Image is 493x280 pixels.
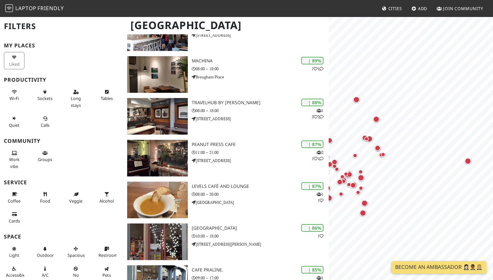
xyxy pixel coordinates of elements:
[192,233,329,239] p: 10:00 – 18:00
[101,95,113,101] span: Work-friendly tables
[4,148,24,172] button: Work vibe
[102,272,111,278] span: Pet friendly
[97,87,117,104] button: Tables
[192,199,329,206] p: [GEOGRAPHIC_DATA]
[37,5,64,12] span: Friendly
[127,98,188,135] img: TravelHub by Lothian
[4,138,119,144] h3: Community
[192,191,329,197] p: 08:00 – 20:00
[4,234,119,240] h3: Space
[192,74,329,80] p: Brougham Place
[301,266,323,273] div: | 85%
[338,173,346,181] div: Map marker
[123,56,329,93] a: Machina | 89% 11 Machina 08:00 – 18:00 Brougham Place
[333,165,341,173] div: Map marker
[4,209,24,226] button: Cards
[356,173,366,182] div: Map marker
[301,224,323,232] div: | 86%
[37,252,54,258] span: Outdoor area
[67,252,85,258] span: Spacious
[123,223,329,260] a: Santosa Wellness Centre | 86% 1 [GEOGRAPHIC_DATA] 10:00 – 18:00 [STREET_ADDRESS][PERSON_NAME]
[363,135,370,143] div: Map marker
[40,198,50,204] span: Food
[379,151,387,158] div: Map marker
[372,115,381,124] div: Map marker
[373,144,382,152] div: Map marker
[337,190,345,198] div: Map marker
[352,95,361,104] div: Map marker
[192,267,329,273] h3: Cafe Praline.
[5,3,64,14] a: LaptopFriendly LaptopFriendly
[192,157,329,164] p: [STREET_ADDRESS]
[312,107,323,120] p: 1 3 2
[97,243,117,261] button: Restroom
[38,156,52,162] span: Group tables
[317,191,323,204] p: 1 1
[69,198,82,204] span: Veggie
[324,193,334,203] div: Map marker
[125,16,327,34] h1: [GEOGRAPHIC_DATA]
[379,3,405,14] a: Cities
[127,223,188,260] img: Santosa Wellness Centre
[97,189,117,206] button: Alcohol
[357,184,365,192] div: Map marker
[71,95,81,108] span: Long stays
[66,189,86,206] button: Veggie
[99,198,114,204] span: Alcohol
[342,170,350,178] div: Map marker
[350,180,358,189] div: Map marker
[301,140,323,148] div: | 87%
[192,184,329,189] h3: Levels Café and Lounge
[345,181,353,189] div: Map marker
[4,77,119,83] h3: Productivity
[9,252,19,258] span: Natural light
[35,189,55,206] button: Food
[344,171,352,179] div: Map marker
[4,42,119,49] h3: My Places
[434,3,486,14] a: Join Community
[361,134,369,142] div: Map marker
[4,87,24,104] button: Wi-Fi
[41,122,50,128] span: Video/audio calls
[35,113,55,130] button: Calls
[127,140,188,176] img: Peanut Press Cafe
[4,179,119,186] h3: Service
[301,182,323,190] div: | 87%
[351,152,359,159] div: Map marker
[346,169,353,177] div: Map marker
[66,243,86,261] button: Spacious
[8,198,21,204] span: Coffee
[443,6,483,11] span: Join Community
[35,87,55,104] button: Sockets
[35,243,55,261] button: Outdoor
[192,58,329,64] h3: Machina
[365,134,374,143] div: Map marker
[349,181,357,189] div: Map marker
[360,199,369,208] div: Map marker
[312,149,323,162] p: 2 1 1
[345,170,354,179] div: Map marker
[192,241,329,247] p: [STREET_ADDRESS][PERSON_NAME]
[325,136,334,145] div: Map marker
[192,149,329,156] p: 11:00 – 21:00
[357,168,365,176] div: Map marker
[192,116,329,122] p: [STREET_ADDRESS]
[9,218,20,224] span: Credit cards
[37,95,52,101] span: Power sockets
[318,233,323,239] p: 1
[418,6,427,11] span: Add
[6,272,25,278] span: Accessible
[9,95,19,101] span: Stable Wi-Fi
[98,252,118,258] span: Restroom
[4,243,24,261] button: Light
[123,182,329,218] a: Levels Café and Lounge | 87% 11 Levels Café and Lounge 08:00 – 20:00 [GEOGRAPHIC_DATA]
[192,107,329,114] p: 08:00 – 18:00
[123,140,329,176] a: Peanut Press Cafe | 87% 211 Peanut Press Cafe 11:00 – 21:00 [STREET_ADDRESS]
[9,122,20,128] span: Quiet
[463,156,472,166] div: Map marker
[4,189,24,206] button: Coffee
[66,87,86,110] button: Long stays
[192,225,329,231] h3: [GEOGRAPHIC_DATA]
[409,3,430,14] a: Add
[336,178,344,186] div: Map marker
